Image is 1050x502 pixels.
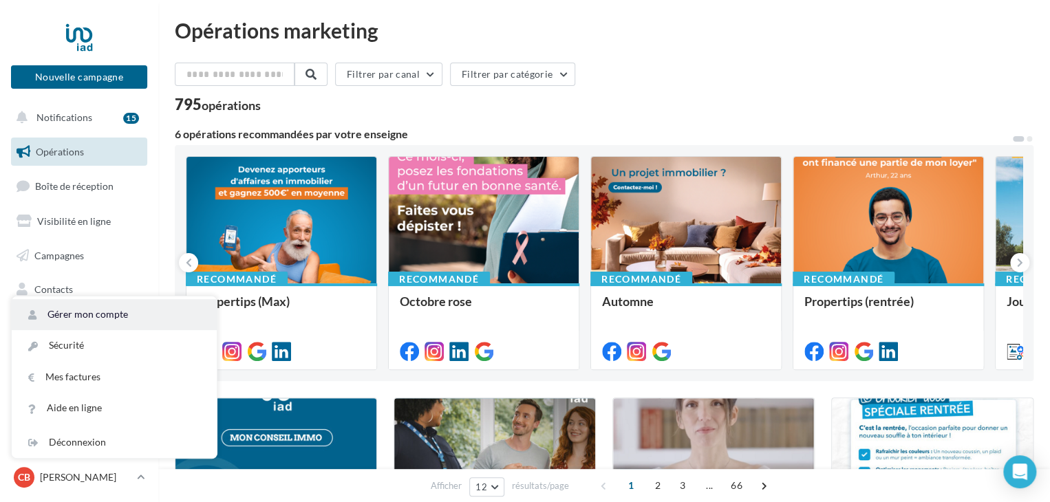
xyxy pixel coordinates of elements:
span: 2 [647,474,669,496]
div: Opérations marketing [175,20,1033,41]
span: Campagnes [34,249,84,261]
div: 795 [175,97,261,112]
div: Propertips (rentrée) [804,294,972,322]
div: Recommandé [388,272,490,287]
a: Campagnes [8,241,150,270]
div: Recommandé [590,272,692,287]
div: Recommandé [186,272,288,287]
span: ... [698,474,720,496]
a: Gérer mon compte [12,299,217,330]
div: Octobre rose [400,294,568,322]
div: Propertips (Max) [197,294,365,322]
button: Notifications 15 [8,103,144,132]
button: Filtrer par canal [335,63,442,86]
span: 12 [475,481,487,492]
div: opérations [202,99,261,111]
span: Opérations [36,146,84,157]
div: Déconnexion [12,427,217,458]
a: Visibilité en ligne [8,207,150,236]
div: 15 [123,113,139,124]
span: Boîte de réception [35,180,114,192]
button: Nouvelle campagne [11,65,147,89]
p: [PERSON_NAME] [40,470,131,484]
div: 6 opérations recommandées par votre enseigne [175,129,1011,140]
a: Médiathèque [8,309,150,338]
span: 66 [725,474,748,496]
a: Aide en ligne [12,393,217,424]
a: Boîte de réception [8,171,150,201]
span: 1 [620,474,642,496]
a: Contacts [8,275,150,304]
button: Filtrer par catégorie [450,63,575,86]
a: Calendrier [8,344,150,373]
span: Afficher [431,479,462,492]
a: CB [PERSON_NAME] [11,464,147,490]
span: CB [18,470,30,484]
span: Visibilité en ligne [37,215,111,227]
span: Notifications [36,111,92,123]
span: 3 [672,474,694,496]
a: Mes factures [12,362,217,393]
button: 12 [469,477,504,496]
div: Open Intercom Messenger [1003,455,1036,488]
span: Contacts [34,283,73,295]
div: Automne [602,294,770,322]
a: Opérations [8,138,150,166]
div: Recommandé [793,272,894,287]
span: résultats/page [512,479,569,492]
a: Sécurité [12,330,217,361]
